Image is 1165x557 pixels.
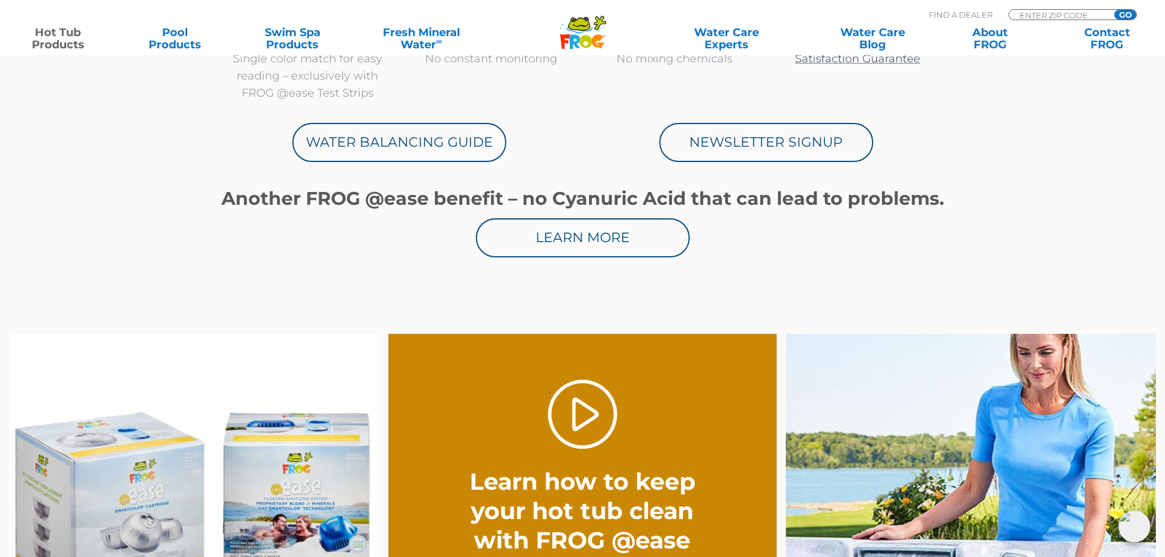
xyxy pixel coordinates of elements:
[216,188,950,209] h1: Another FROG @ease benefit – no Cyanuric Acid that can lead to problems.
[364,26,478,51] a: Fresh MineralWater∞
[653,26,801,51] a: Water CareExperts
[929,9,993,20] p: Find A Dealer
[944,26,1035,51] a: AboutFROG
[228,50,387,101] p: Single color match for easy reading – exclusively with FROG @ease Test Strips
[595,50,754,67] p: No mixing chemicals
[130,26,221,51] a: PoolProducts
[827,26,918,51] a: Water CareBlog
[436,36,442,46] sup: ∞
[412,50,571,67] p: No constant monitoring
[247,26,338,51] a: Swim SpaProducts
[548,380,617,449] a: Play Video
[795,52,920,65] a: Satisfaction Guarantee
[1018,10,1101,20] input: Zip Code Form
[1062,26,1153,51] a: ContactFROG
[1119,511,1150,542] img: openIcon
[1114,10,1136,20] input: GO
[292,123,506,162] a: Water Balancing Guide
[476,218,690,257] a: Learn More
[12,26,103,51] a: Hot TubProducts
[659,123,873,162] a: Newsletter Signup
[446,467,719,555] h2: Learn how to keep your hot tub clean with FROG @ease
